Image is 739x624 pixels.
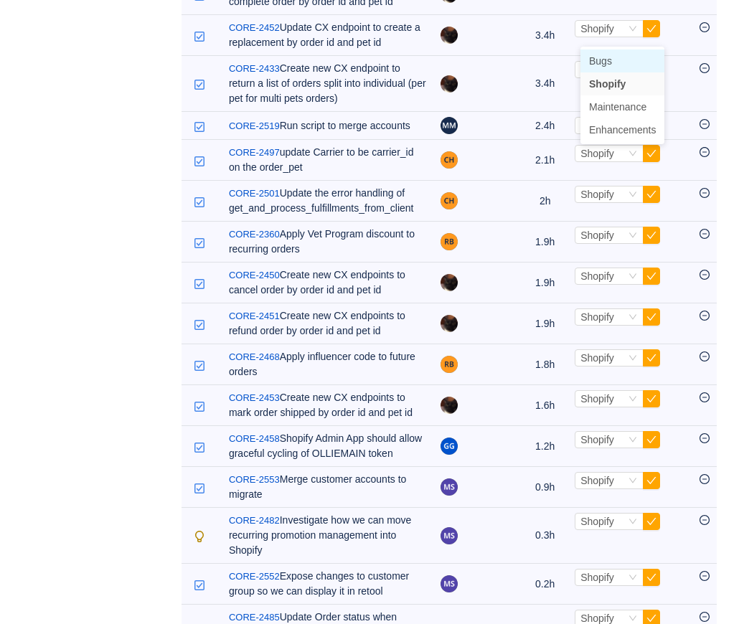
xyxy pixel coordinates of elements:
[700,188,710,198] i: icon: minus-circle
[700,392,710,402] i: icon: minus-circle
[194,79,205,90] img: 10318
[222,508,433,564] td: Investigate how we can move recurring promotion management into Shopify
[441,233,458,250] img: RB
[441,151,458,169] img: CH
[522,263,568,303] td: 1.9h
[629,190,637,200] i: icon: down
[700,229,710,239] i: icon: minus-circle
[229,62,280,76] a: CORE-2433
[629,149,637,159] i: icon: down
[441,192,458,209] img: CH
[194,401,205,412] img: 10318
[229,186,280,201] a: CORE-2501
[229,227,280,242] a: CORE-2360
[222,344,433,385] td: Apply influencer code to future orders
[522,181,568,222] td: 2h
[194,121,205,133] img: 10318
[441,478,458,496] img: MS
[580,434,614,445] span: Shopify
[700,612,710,622] i: icon: minus-circle
[522,56,568,112] td: 3.4h
[522,467,568,508] td: 0.9h
[441,397,458,414] img: JC
[629,614,637,624] i: icon: down
[229,473,280,487] a: CORE-2553
[194,531,205,542] img: 10322
[629,573,637,583] i: icon: down
[580,189,614,200] span: Shopify
[580,311,614,323] span: Shopify
[589,124,656,136] span: Enhancements
[522,426,568,467] td: 1.2h
[441,117,458,134] img: MM
[580,613,614,624] span: Shopify
[643,186,660,203] button: icon: check
[194,278,205,290] img: 10318
[629,517,637,527] i: icon: down
[580,230,614,241] span: Shopify
[222,426,433,467] td: Shopify Admin App should allow graceful cycling of OLLIEMAIN token
[194,580,205,591] img: 10318
[441,438,458,455] img: GG
[643,268,660,285] button: icon: check
[643,308,660,326] button: icon: check
[222,467,433,508] td: Merge customer accounts to migrate
[194,483,205,494] img: 10318
[222,263,433,303] td: Create new CX endpoints to cancel order by order id and pet id
[700,571,710,581] i: icon: minus-circle
[700,474,710,484] i: icon: minus-circle
[580,148,614,159] span: Shopify
[643,349,660,367] button: icon: check
[441,274,458,291] img: JC
[194,31,205,42] img: 10318
[700,515,710,525] i: icon: minus-circle
[522,140,568,181] td: 2.1h
[643,513,660,530] button: icon: check
[589,101,646,113] span: Maintenance
[589,78,626,90] span: Shopify
[522,385,568,426] td: 1.6h
[229,268,280,283] a: CORE-2450
[229,309,280,323] a: CORE-2451
[229,119,280,133] a: CORE-2519
[629,394,637,405] i: icon: down
[222,385,433,426] td: Create new CX endpoints to mark order shipped by order id and pet id
[643,431,660,448] button: icon: check
[222,303,433,344] td: Create new CX endpoints to refund order by order id and pet id
[222,15,433,56] td: Update CX endpoint to create a replacement by order id and pet id
[629,476,637,486] i: icon: down
[522,344,568,385] td: 1.8h
[700,311,710,321] i: icon: minus-circle
[629,435,637,445] i: icon: down
[589,55,612,67] span: Bugs
[229,432,280,446] a: CORE-2458
[229,391,280,405] a: CORE-2453
[629,313,637,323] i: icon: down
[222,564,433,605] td: Expose changes to customer group so we can display it in retool
[229,146,280,160] a: CORE-2497
[522,15,568,56] td: 3.4h
[441,356,458,373] img: RB
[580,516,614,527] span: Shopify
[700,119,710,129] i: icon: minus-circle
[629,231,637,241] i: icon: down
[522,564,568,605] td: 0.2h
[441,315,458,332] img: JC
[222,181,433,222] td: Update the error handling of get_and_process_fulfillments_from_client
[194,237,205,249] img: 10318
[700,270,710,280] i: icon: minus-circle
[700,433,710,443] i: icon: minus-circle
[222,140,433,181] td: update Carrier to be carrier_id on the order_pet
[700,351,710,361] i: icon: minus-circle
[643,227,660,244] button: icon: check
[580,572,614,583] span: Shopify
[643,472,660,489] button: icon: check
[194,360,205,372] img: 10318
[643,145,660,162] button: icon: check
[222,56,433,112] td: Create new CX endpoint to return a list of orders split into individual (per pet for multi pets o...
[700,147,710,157] i: icon: minus-circle
[441,527,458,544] img: MS
[194,197,205,208] img: 10318
[643,569,660,586] button: icon: check
[643,390,660,407] button: icon: check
